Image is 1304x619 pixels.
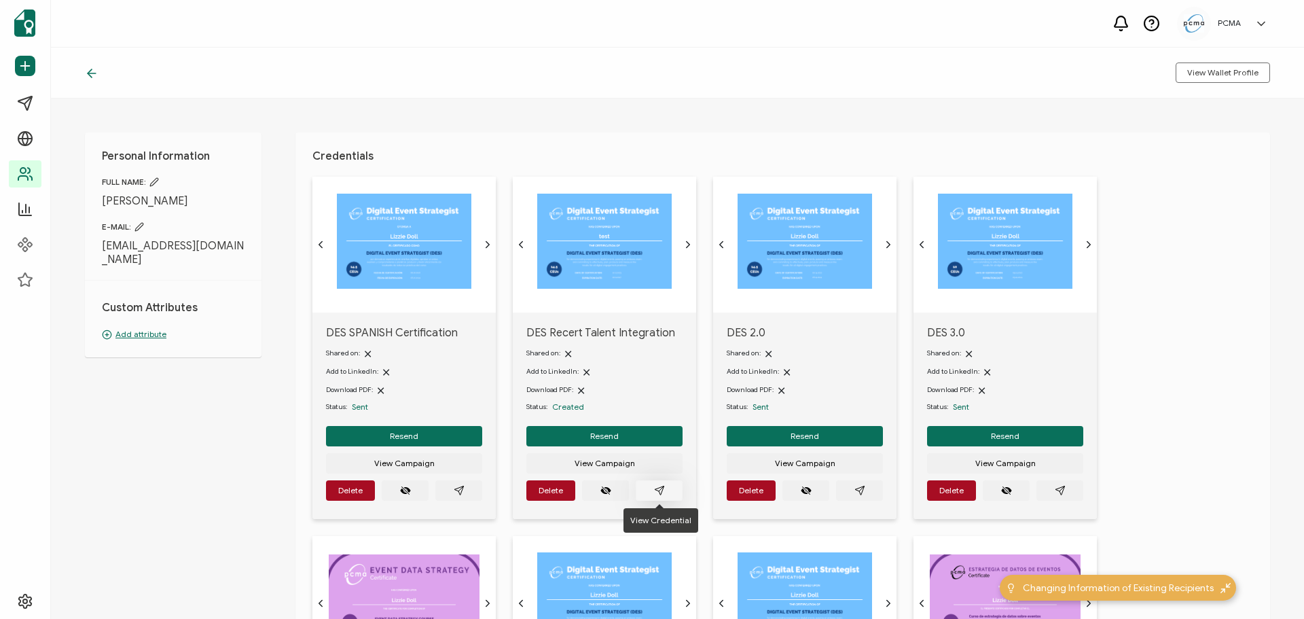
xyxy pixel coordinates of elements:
ion-icon: paper plane outline [654,485,665,496]
ion-icon: chevron forward outline [1083,598,1094,609]
h1: Credentials [312,149,1253,163]
button: View Campaign [727,453,883,474]
span: Sent [753,402,769,412]
ion-icon: chevron forward outline [883,239,894,250]
span: Changing Information of Existing Recipients [1023,581,1214,595]
span: Download PDF: [526,385,573,394]
span: View Campaign [575,459,635,467]
span: Status: [326,402,347,412]
ion-icon: chevron forward outline [482,239,493,250]
ion-icon: paper plane outline [1055,485,1066,496]
ion-icon: chevron forward outline [883,598,894,609]
ion-icon: chevron back outline [315,239,326,250]
ion-icon: chevron back outline [916,598,927,609]
ion-icon: chevron back outline [916,239,927,250]
span: FULL NAME: [102,177,244,188]
ion-icon: chevron forward outline [1083,239,1094,250]
ion-icon: paper plane outline [854,485,865,496]
ion-icon: chevron back outline [716,239,727,250]
ion-icon: chevron back outline [716,598,727,609]
span: DES 3.0 [927,326,1083,340]
span: View Campaign [775,459,835,467]
span: [PERSON_NAME] [102,194,244,208]
span: DES SPANISH Certification [326,326,482,340]
span: [EMAIL_ADDRESS][DOMAIN_NAME] [102,239,244,266]
button: Delete [927,480,976,501]
span: Download PDF: [927,385,974,394]
img: sertifier-logomark-colored.svg [14,10,35,37]
button: View Campaign [927,453,1083,474]
span: Delete [739,487,763,495]
span: View Campaign [374,459,435,467]
span: Created [552,402,584,412]
span: Sent [953,402,969,412]
span: Delete [939,487,964,495]
h5: PCMA [1218,18,1241,28]
img: minimize-icon.svg [1220,583,1231,593]
button: View Wallet Profile [1176,63,1270,83]
ion-icon: paper plane outline [454,485,465,496]
ion-icon: eye off [801,485,812,496]
span: Status: [526,402,547,412]
button: Resend [927,426,1083,446]
ion-icon: chevron forward outline [482,598,493,609]
span: Status: [727,402,748,412]
span: Delete [338,487,363,495]
span: Add to LinkedIn: [526,367,579,376]
span: Resend [390,432,418,440]
h1: Personal Information [102,149,244,163]
iframe: Chat Widget [1236,554,1304,619]
ion-icon: eye off [1001,485,1012,496]
ion-icon: chevron forward outline [683,598,693,609]
span: View Campaign [975,459,1036,467]
button: View Campaign [526,453,683,474]
span: Add to LinkedIn: [326,367,378,376]
ion-icon: eye off [400,485,411,496]
span: Resend [791,432,819,440]
ion-icon: chevron back outline [515,239,526,250]
button: View Campaign [326,453,482,474]
span: Download PDF: [727,385,774,394]
span: View Wallet Profile [1187,69,1258,77]
span: Resend [590,432,619,440]
span: Add to LinkedIn: [927,367,979,376]
ion-icon: chevron back outline [315,598,326,609]
span: Download PDF: [326,385,373,394]
button: Delete [727,480,776,501]
h1: Custom Attributes [102,301,244,315]
ion-icon: chevron forward outline [683,239,693,250]
span: Add to LinkedIn: [727,367,779,376]
ion-icon: chevron back outline [515,598,526,609]
div: View Credential [623,508,698,533]
span: E-MAIL: [102,222,244,232]
span: DES 2.0 [727,326,883,340]
span: Shared on: [526,349,560,357]
ion-icon: eye off [600,485,611,496]
button: Delete [526,480,575,501]
p: Add attribute [102,328,244,340]
span: Delete [539,487,563,495]
span: Shared on: [727,349,761,357]
button: Resend [326,426,482,446]
img: 5c892e8a-a8c9-4ab0-b501-e22bba25706e.jpg [1184,14,1204,33]
button: Delete [326,480,375,501]
span: DES Recert Talent Integration [526,326,683,340]
span: Sent [352,402,368,412]
span: Status: [927,402,948,412]
span: Shared on: [927,349,961,357]
span: Shared on: [326,349,360,357]
button: Resend [526,426,683,446]
span: Resend [991,432,1019,440]
button: Resend [727,426,883,446]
